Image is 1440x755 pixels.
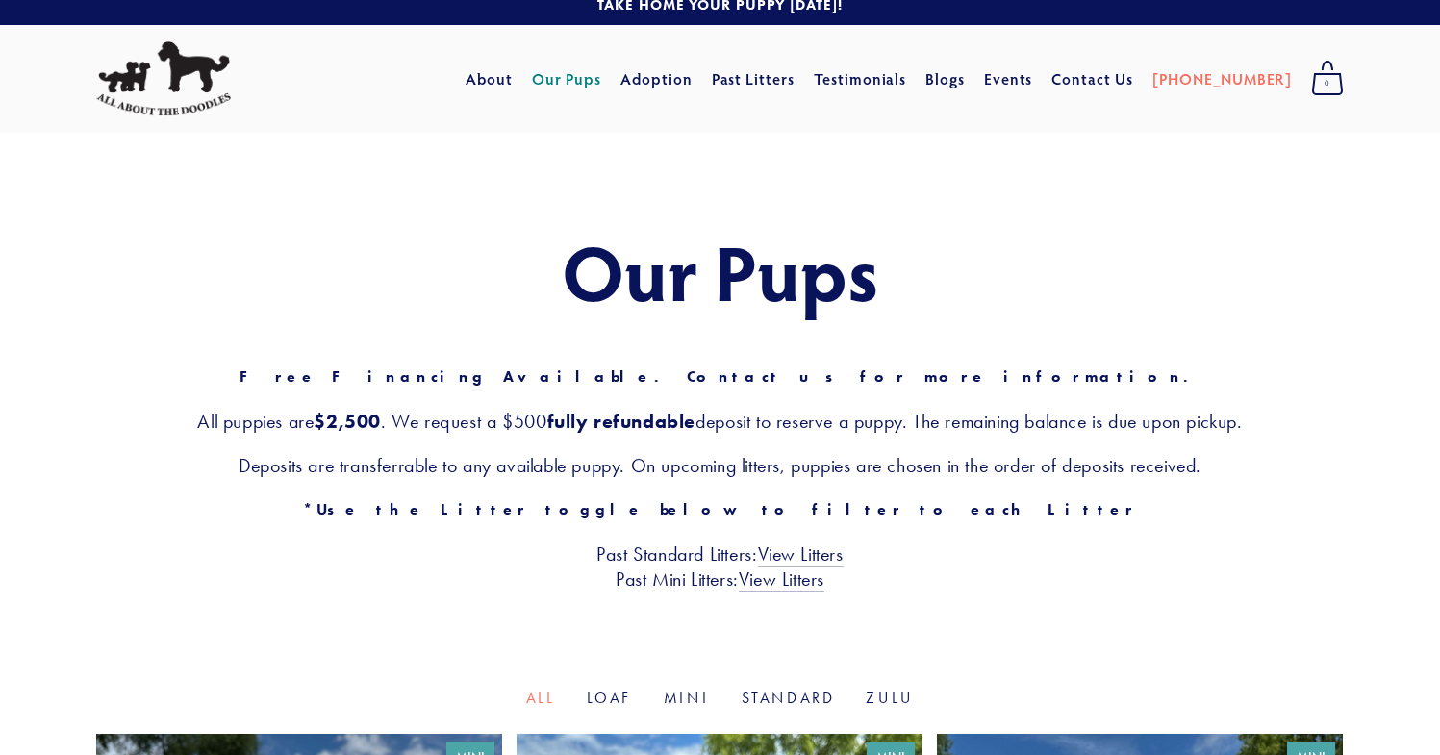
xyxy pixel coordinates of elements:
a: Mini [664,689,711,707]
h3: Past Standard Litters: Past Mini Litters: [96,541,1344,591]
span: 0 [1311,71,1344,96]
h3: Deposits are transferrable to any available puppy. On upcoming litters, puppies are chosen in the... [96,453,1344,478]
strong: *Use the Litter toggle below to filter to each Litter [303,500,1137,518]
a: Zulu [866,689,914,707]
strong: fully refundable [547,410,696,433]
a: 0 items in cart [1301,55,1353,103]
a: Our Pups [532,62,602,96]
h1: Our Pups [96,229,1344,314]
img: All About The Doodles [96,41,231,116]
a: View Litters [739,567,824,592]
a: All [526,689,556,707]
a: Blogs [925,62,965,96]
h3: All puppies are . We request a $500 deposit to reserve a puppy. The remaining balance is due upon... [96,409,1344,434]
a: Events [984,62,1033,96]
a: Adoption [620,62,693,96]
a: Testimonials [814,62,907,96]
a: View Litters [758,542,844,567]
a: Past Litters [712,68,796,88]
a: Contact Us [1051,62,1133,96]
a: About [466,62,513,96]
strong: Free Financing Available. Contact us for more information. [240,367,1200,386]
a: Standard [742,689,836,707]
a: [PHONE_NUMBER] [1152,62,1292,96]
a: Loaf [587,689,633,707]
strong: $2,500 [314,410,381,433]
